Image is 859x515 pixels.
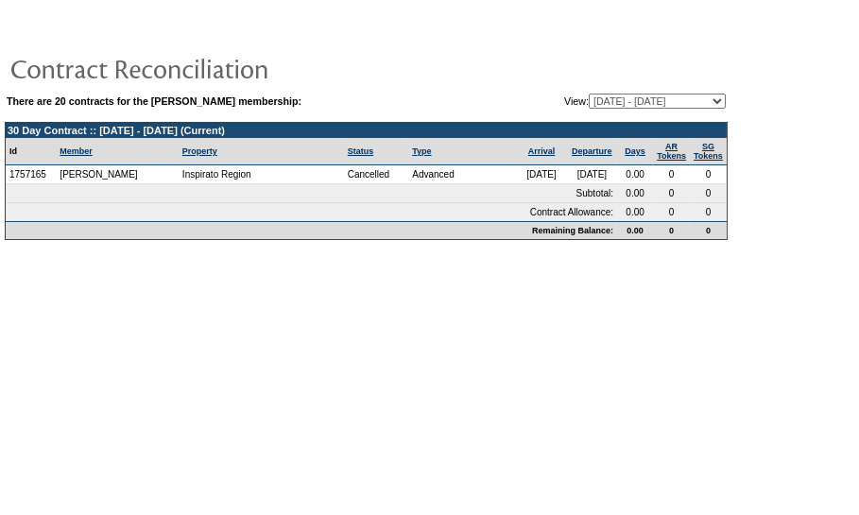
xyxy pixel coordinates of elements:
[56,165,143,184] td: [PERSON_NAME]
[60,146,93,156] a: Member
[9,49,387,87] img: pgTtlContractReconciliation.gif
[6,123,727,138] td: 30 Day Contract :: [DATE] - [DATE] (Current)
[6,184,617,203] td: Subtotal:
[348,146,374,156] a: Status
[690,221,727,239] td: 0
[344,165,409,184] td: Cancelled
[412,146,431,156] a: Type
[653,221,690,239] td: 0
[408,165,516,184] td: Advanced
[625,146,645,156] a: Days
[690,165,727,184] td: 0
[516,165,566,184] td: [DATE]
[617,184,653,203] td: 0.00
[694,142,723,161] a: SGTokens
[653,184,690,203] td: 0
[7,95,301,107] b: There are 20 contracts for the [PERSON_NAME] membership:
[528,146,556,156] a: Arrival
[690,203,727,221] td: 0
[653,203,690,221] td: 0
[657,142,686,161] a: ARTokens
[572,146,612,156] a: Departure
[653,165,690,184] td: 0
[6,138,56,165] td: Id
[6,203,617,221] td: Contract Allowance:
[6,221,617,239] td: Remaining Balance:
[472,94,726,109] td: View:
[6,165,56,184] td: 1757165
[617,221,653,239] td: 0.00
[179,165,344,184] td: Inspirato Region
[567,165,617,184] td: [DATE]
[617,165,653,184] td: 0.00
[617,203,653,221] td: 0.00
[182,146,217,156] a: Property
[690,184,727,203] td: 0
